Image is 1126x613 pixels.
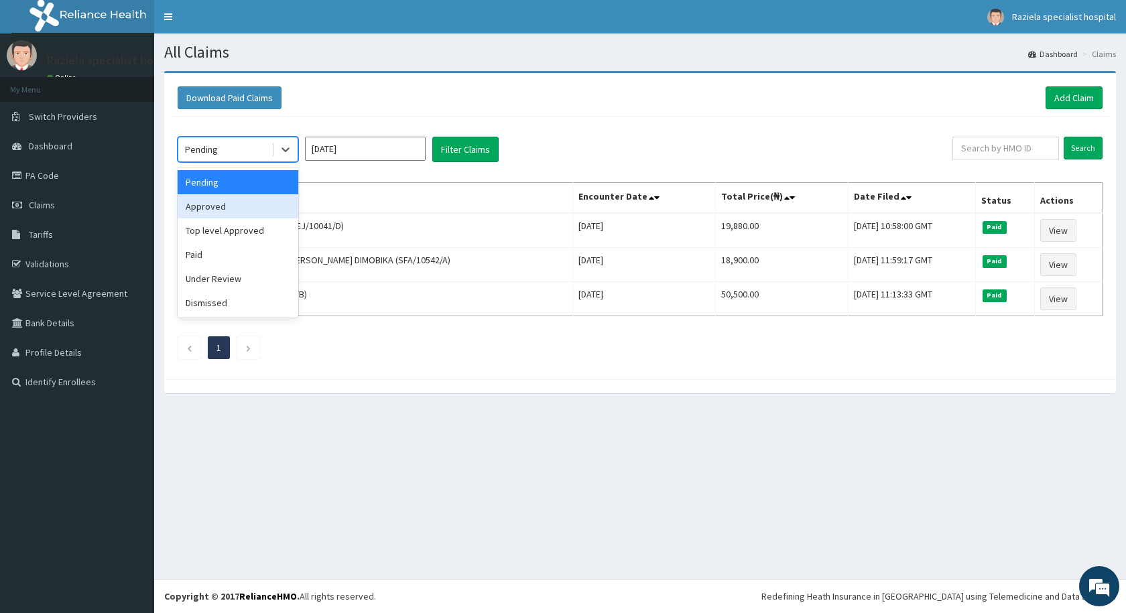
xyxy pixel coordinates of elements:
a: Previous page [186,342,192,354]
a: RelianceHMO [239,590,297,602]
a: Online [47,73,79,82]
span: Paid [983,289,1007,301]
a: Page 1 is your current page [216,342,221,354]
a: Next page [245,342,251,354]
th: Name [178,183,573,214]
td: [DATE] [573,213,716,248]
div: Approved [178,194,298,218]
p: Raziela specialist hospital [47,54,183,66]
td: [DATE] 11:13:33 GMT [848,282,975,316]
span: Dashboard [29,140,72,152]
a: Add Claim [1046,86,1103,109]
input: Select Month and Year [305,137,426,161]
img: d_794563401_company_1708531726252_794563401 [25,67,54,100]
td: SUN1113 [PERSON_NAME] [PERSON_NAME] DIMOBIKA (SFA/10542/A) [178,248,573,282]
div: Minimize live chat window [220,7,252,39]
div: Chat with us now [70,75,225,92]
td: [PERSON_NAME] (CCE/10051/B) [178,282,573,316]
div: Pending [185,143,218,156]
footer: All rights reserved. [154,579,1126,613]
div: Dismissed [178,291,298,315]
div: Paid [178,243,298,267]
th: Encounter Date [573,183,716,214]
div: Top level Approved [178,218,298,243]
span: We're online! [78,169,185,304]
div: Redefining Heath Insurance in [GEOGRAPHIC_DATA] using Telemedicine and Data Science! [761,590,1116,603]
strong: Copyright © 2017 . [164,590,300,602]
input: Search [1064,137,1103,159]
a: View [1040,287,1076,310]
th: Status [976,183,1035,214]
td: 18,900.00 [716,248,848,282]
button: Download Paid Claims [178,86,281,109]
a: View [1040,253,1076,276]
button: Filter Claims [432,137,499,162]
td: [DATE] [573,282,716,316]
a: View [1040,219,1076,242]
img: User Image [7,40,37,70]
td: [DATE] 10:58:00 GMT [848,213,975,248]
td: [DATE] [573,248,716,282]
th: Date Filed [848,183,975,214]
img: User Image [987,9,1004,25]
textarea: Type your message and hit 'Enter' [7,366,255,413]
li: Claims [1079,48,1116,60]
span: Tariffs [29,228,53,241]
h1: All Claims [164,44,1116,61]
td: 19,880.00 [716,213,848,248]
td: 50,500.00 [716,282,848,316]
td: Treasure [PERSON_NAME] (PEJ/10041/D) [178,213,573,248]
div: Pending [178,170,298,194]
span: Claims [29,199,55,211]
span: Paid [983,255,1007,267]
td: [DATE] 11:59:17 GMT [848,248,975,282]
div: Under Review [178,267,298,291]
span: Paid [983,221,1007,233]
span: Raziela specialist hospital [1012,11,1116,23]
th: Total Price(₦) [716,183,848,214]
span: Switch Providers [29,111,97,123]
input: Search by HMO ID [952,137,1059,159]
th: Actions [1035,183,1103,214]
a: Dashboard [1028,48,1078,60]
